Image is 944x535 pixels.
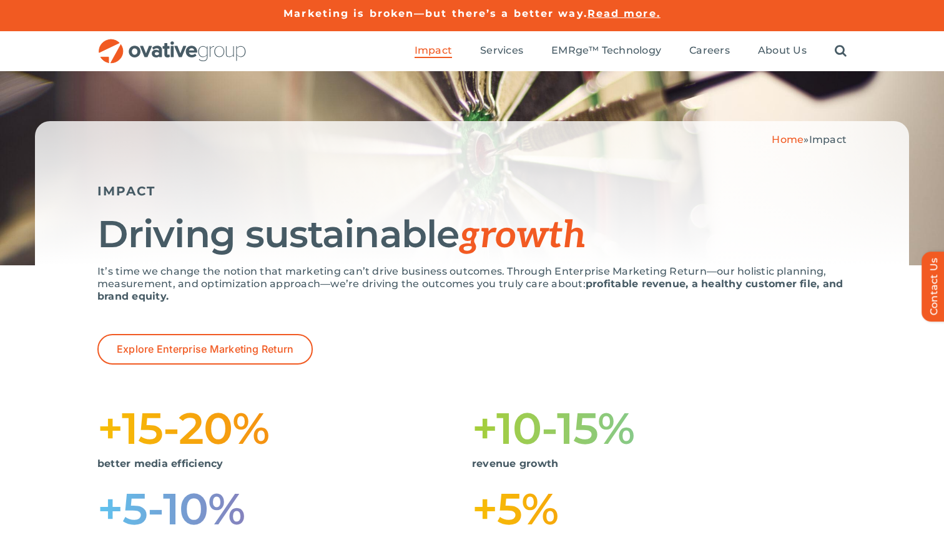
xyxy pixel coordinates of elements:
[97,458,224,469] strong: better media efficiency
[772,134,804,145] a: Home
[97,408,472,448] h1: +15-20%
[97,184,847,199] h5: IMPACT
[283,7,588,19] a: Marketing is broken—but there’s a better way.
[480,44,523,58] a: Services
[97,265,847,303] p: It’s time we change the notion that marketing can’t drive business outcomes. Through Enterprise M...
[480,44,523,57] span: Services
[835,44,847,58] a: Search
[97,334,313,365] a: Explore Enterprise Marketing Return
[97,278,843,302] strong: profitable revenue, a healthy customer file, and brand equity.
[551,44,661,57] span: EMRge™ Technology
[97,489,472,529] h1: +5-10%
[472,458,558,469] strong: revenue growth
[551,44,661,58] a: EMRge™ Technology
[772,134,847,145] span: »
[97,37,247,49] a: OG_Full_horizontal_RGB
[459,214,586,258] span: growth
[97,214,847,256] h1: Driving sustainable
[472,489,847,529] h1: +5%
[415,44,452,57] span: Impact
[588,7,661,19] a: Read more.
[758,44,807,57] span: About Us
[758,44,807,58] a: About Us
[415,44,452,58] a: Impact
[472,408,847,448] h1: +10-15%
[689,44,730,58] a: Careers
[117,343,293,355] span: Explore Enterprise Marketing Return
[809,134,847,145] span: Impact
[415,31,847,71] nav: Menu
[689,44,730,57] span: Careers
